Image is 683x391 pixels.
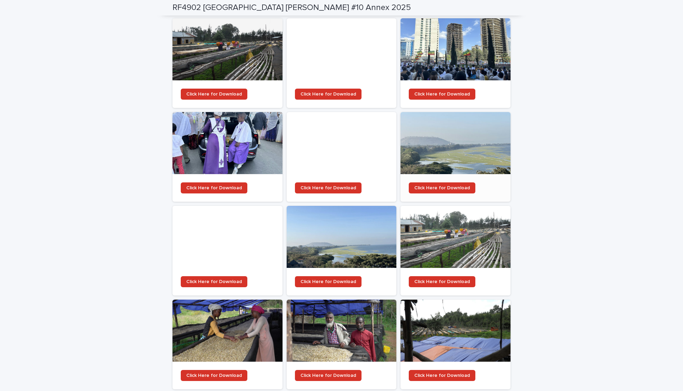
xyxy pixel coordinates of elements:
[414,373,470,378] span: Click Here for Download
[186,279,242,284] span: Click Here for Download
[400,112,511,202] a: Click Here for Download
[181,276,247,287] a: Click Here for Download
[400,300,511,389] a: Click Here for Download
[181,370,247,381] a: Click Here for Download
[186,186,242,190] span: Click Here for Download
[172,300,283,389] a: Click Here for Download
[287,206,397,295] a: Click Here for Download
[400,18,511,108] a: Click Here for Download
[414,186,470,190] span: Click Here for Download
[300,373,356,378] span: Click Here for Download
[409,89,475,100] a: Click Here for Download
[400,206,511,295] a: Click Here for Download
[172,3,411,13] h2: RF4902 [GEOGRAPHIC_DATA] [PERSON_NAME] #10 Annex 2025
[181,89,247,100] a: Click Here for Download
[172,18,283,108] a: Click Here for Download
[295,370,362,381] a: Click Here for Download
[414,279,470,284] span: Click Here for Download
[300,186,356,190] span: Click Here for Download
[409,276,475,287] a: Click Here for Download
[414,92,470,97] span: Click Here for Download
[186,92,242,97] span: Click Here for Download
[295,89,362,100] a: Click Here for Download
[287,300,397,389] a: Click Here for Download
[172,206,283,295] a: Click Here for Download
[287,18,397,108] a: Click Here for Download
[186,373,242,378] span: Click Here for Download
[181,182,247,193] a: Click Here for Download
[300,92,356,97] span: Click Here for Download
[295,182,362,193] a: Click Here for Download
[409,182,475,193] a: Click Here for Download
[172,112,283,202] a: Click Here for Download
[409,370,475,381] a: Click Here for Download
[287,112,397,202] a: Click Here for Download
[295,276,362,287] a: Click Here for Download
[300,279,356,284] span: Click Here for Download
